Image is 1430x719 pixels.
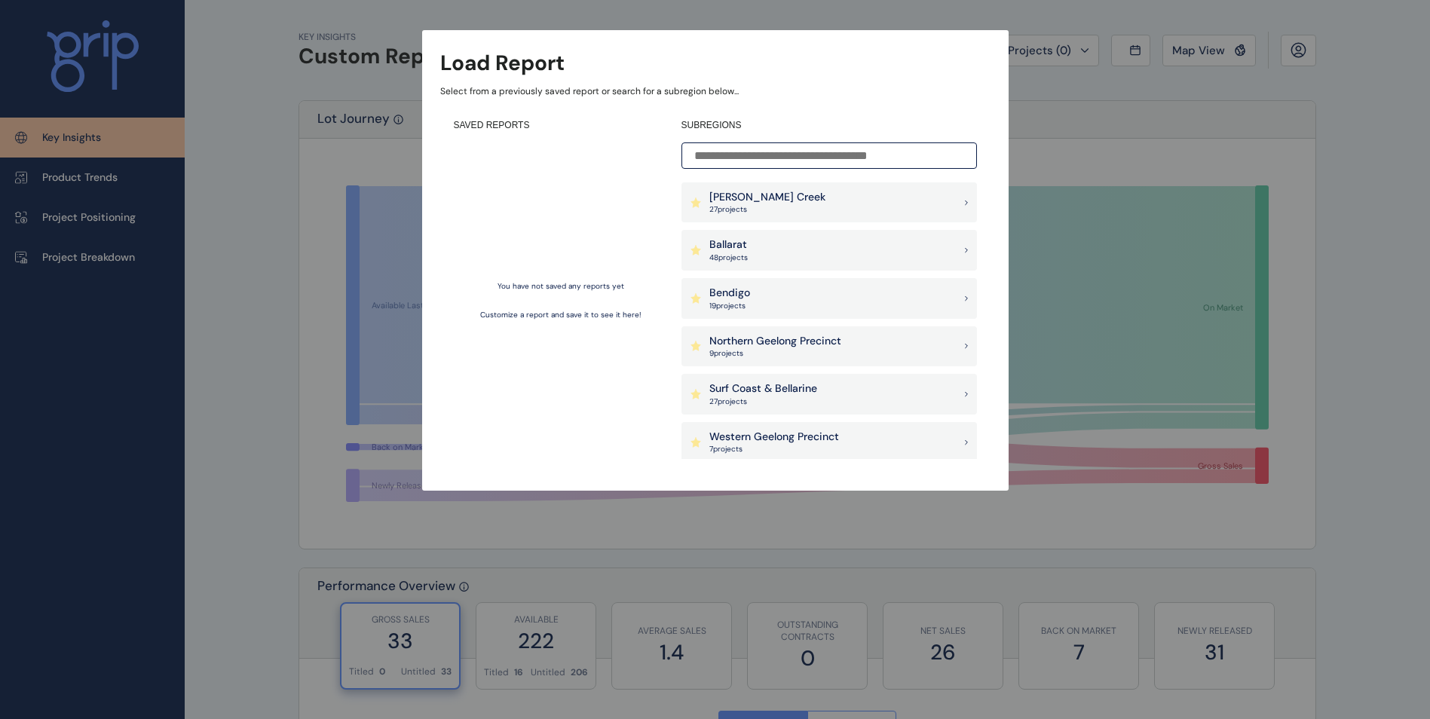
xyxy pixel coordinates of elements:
[709,286,750,301] p: Bendigo
[709,252,748,263] p: 48 project s
[709,444,839,454] p: 7 project s
[480,310,642,320] p: Customize a report and save it to see it here!
[709,237,748,252] p: Ballarat
[681,119,977,132] h4: SUBREGIONS
[709,381,817,396] p: Surf Coast & Bellarine
[709,396,817,407] p: 27 project s
[440,85,991,98] p: Select from a previously saved report or search for a subregion below...
[498,281,624,292] p: You have not saved any reports yet
[709,334,841,349] p: Northern Geelong Precinct
[709,430,839,445] p: Western Geelong Precinct
[709,301,750,311] p: 19 project s
[709,348,841,359] p: 9 project s
[709,190,825,205] p: [PERSON_NAME] Creek
[440,48,565,78] h3: Load Report
[709,204,825,215] p: 27 project s
[454,119,668,132] h4: SAVED REPORTS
